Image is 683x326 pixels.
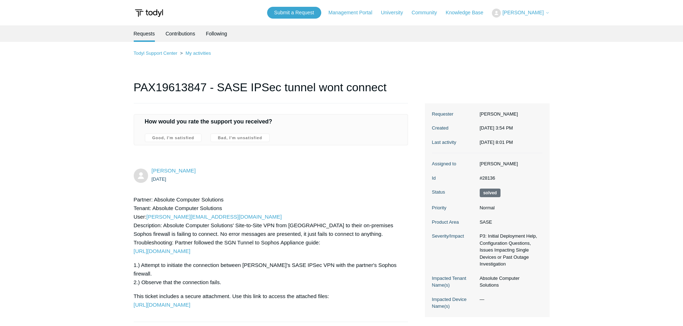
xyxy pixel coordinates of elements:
[210,133,270,142] label: Bad, I'm unsatisfied
[432,189,476,196] dt: Status
[476,233,542,268] dd: P3: Initial Deployment Help, Configuration Questions, Issues Impacting Single Devices or Past Out...
[446,9,490,16] a: Knowledge Base
[134,6,164,20] img: Todyl Support Center Help Center home page
[267,7,321,19] a: Submit a Request
[134,302,190,308] a: [URL][DOMAIN_NAME]
[134,292,401,309] p: This ticket includes a secure attachment. Use this link to access the attached files:
[476,160,542,167] dd: [PERSON_NAME]
[328,9,379,16] a: Management Portal
[432,204,476,211] dt: Priority
[381,9,410,16] a: University
[412,9,444,16] a: Community
[432,219,476,226] dt: Product Area
[432,111,476,118] dt: Requester
[152,167,196,174] span: Alex Hart
[134,79,408,103] h1: PAX19613847 - SASE IPSec tunnel wont connect
[476,111,542,118] dd: [PERSON_NAME]
[134,248,190,254] a: [URL][DOMAIN_NAME]
[432,233,476,240] dt: Severity/Impact
[134,25,155,42] li: Requests
[145,133,202,142] label: Good, I'm satisfied
[480,125,513,131] time: 09/15/2025, 15:54
[480,140,513,145] time: 09/27/2025, 20:01
[166,25,195,42] a: Contributions
[492,9,549,18] button: [PERSON_NAME]
[146,214,282,220] a: [PERSON_NAME][EMAIL_ADDRESS][DOMAIN_NAME]
[432,139,476,146] dt: Last activity
[432,125,476,132] dt: Created
[152,167,196,174] a: [PERSON_NAME]
[476,204,542,211] dd: Normal
[480,189,501,197] span: This request has been solved
[185,50,211,56] a: My activities
[476,175,542,182] dd: #28136
[134,261,401,287] p: 1.) Attempt to initiate the connection between [PERSON_NAME]'s SASE IPSec VPN with the partner's ...
[134,50,177,56] a: Todyl Support Center
[432,160,476,167] dt: Assigned to
[134,50,179,56] li: Todyl Support Center
[476,275,542,289] dd: Absolute Computer Solutions
[145,117,397,126] h4: How would you rate the support you received?
[134,195,401,256] p: Partner: Absolute Computer Solutions Tenant: Absolute Computer Solutions User: Description: Absol...
[502,10,544,15] span: [PERSON_NAME]
[476,296,542,303] dd: —
[179,50,211,56] li: My activities
[432,275,476,289] dt: Impacted Tenant Name(s)
[152,176,166,182] time: 09/15/2025, 15:54
[432,296,476,310] dt: Impacted Device Name(s)
[206,25,227,42] a: Following
[476,219,542,226] dd: SASE
[432,175,476,182] dt: Id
